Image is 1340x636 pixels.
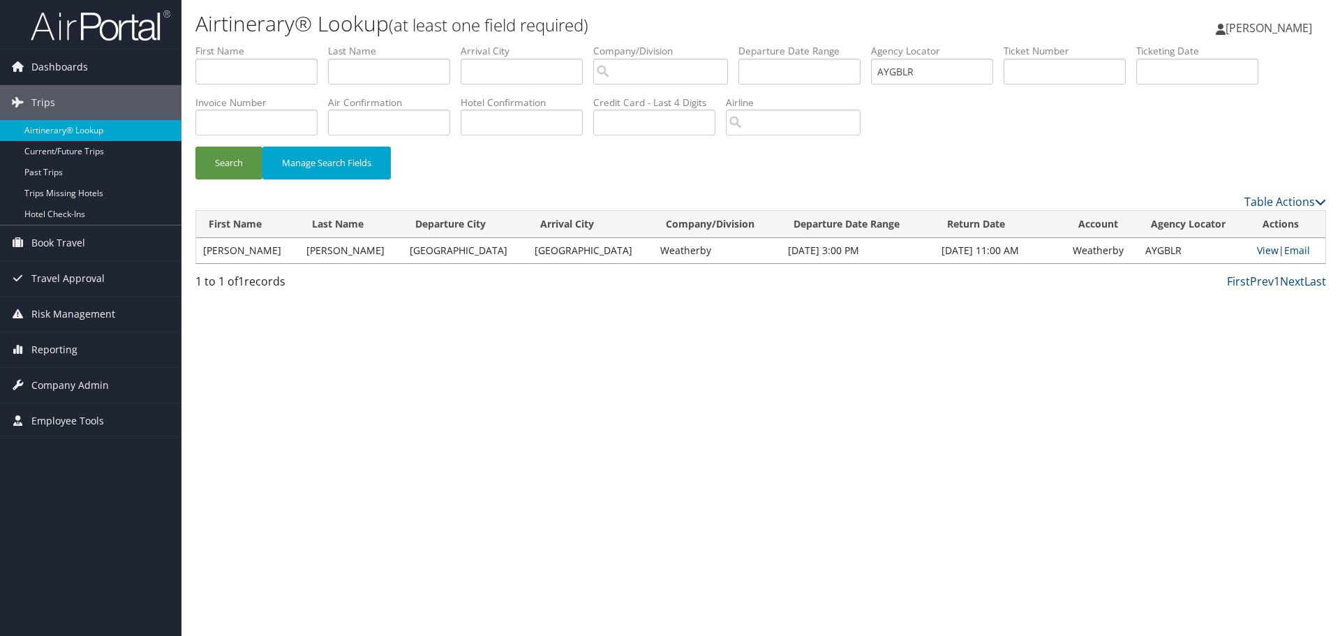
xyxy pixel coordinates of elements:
button: Manage Search Fields [262,147,391,179]
h1: Airtinerary® Lookup [195,9,949,38]
label: Company/Division [593,44,738,58]
span: Reporting [31,332,77,367]
a: First [1227,274,1250,289]
a: View [1257,244,1279,257]
label: Arrival City [461,44,593,58]
span: Trips [31,85,55,120]
th: Departure Date Range: activate to sort column ascending [781,211,935,238]
th: Arrival City: activate to sort column ascending [528,211,653,238]
label: Ticketing Date [1136,44,1269,58]
th: Return Date: activate to sort column ascending [935,211,1065,238]
span: Company Admin [31,368,109,403]
th: Departure City: activate to sort column ascending [403,211,528,238]
th: Last Name: activate to sort column ascending [299,211,403,238]
div: 1 to 1 of records [195,273,463,297]
td: [GEOGRAPHIC_DATA] [528,238,653,263]
span: Risk Management [31,297,115,332]
td: [PERSON_NAME] [299,238,403,263]
td: AYGBLR [1138,238,1250,263]
a: Next [1280,274,1304,289]
span: 1 [238,274,244,289]
a: Prev [1250,274,1274,289]
span: Employee Tools [31,404,104,438]
th: Company/Division [653,211,781,238]
small: (at least one field required) [389,13,588,36]
label: Agency Locator [871,44,1004,58]
span: Travel Approval [31,261,105,296]
td: Weatherby [1066,238,1138,263]
a: [PERSON_NAME] [1216,7,1326,49]
a: Last [1304,274,1326,289]
label: Invoice Number [195,96,328,110]
th: First Name: activate to sort column ascending [196,211,299,238]
th: Account: activate to sort column ascending [1066,211,1138,238]
label: Air Confirmation [328,96,461,110]
button: Search [195,147,262,179]
label: Ticket Number [1004,44,1136,58]
td: [PERSON_NAME] [196,238,299,263]
label: Departure Date Range [738,44,871,58]
label: Credit Card - Last 4 Digits [593,96,726,110]
a: 1 [1274,274,1280,289]
label: Hotel Confirmation [461,96,593,110]
td: Weatherby [653,238,781,263]
span: Book Travel [31,225,85,260]
td: [DATE] 11:00 AM [935,238,1065,263]
th: Actions [1250,211,1325,238]
span: Dashboards [31,50,88,84]
td: | [1250,238,1325,263]
span: [PERSON_NAME] [1226,20,1312,36]
a: Table Actions [1244,194,1326,209]
th: Agency Locator: activate to sort column descending [1138,211,1250,238]
img: airportal-logo.png [31,9,170,42]
td: [DATE] 3:00 PM [781,238,935,263]
td: [GEOGRAPHIC_DATA] [403,238,528,263]
label: Airline [726,96,871,110]
label: First Name [195,44,328,58]
label: Last Name [328,44,461,58]
a: Email [1284,244,1310,257]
